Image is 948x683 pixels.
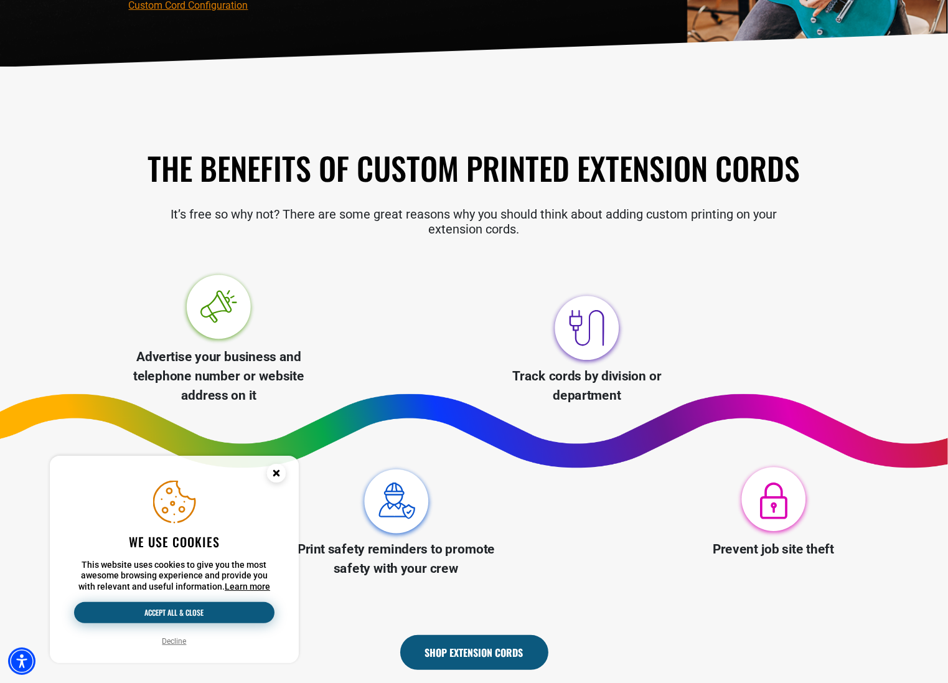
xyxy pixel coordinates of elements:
img: Print [357,463,434,540]
div: Accessibility Menu [8,648,35,675]
a: This website uses cookies to give you the most awesome browsing experience and provide you with r... [225,582,270,591]
p: Print safety reminders to promote safety with your crew [295,540,497,578]
img: Track [548,290,626,367]
button: Close this option [254,456,299,494]
p: Prevent job site theft [672,540,875,559]
h2: We use cookies [74,534,275,550]
button: Accept all & close [74,602,275,623]
img: Prevent [735,463,812,540]
p: Advertise your business and telephone number or website address on it [118,347,320,406]
button: Decline [159,635,190,648]
aside: Cookie Consent [50,456,299,664]
img: Advertise [180,270,257,347]
p: Track cords by division or department [486,367,688,405]
p: This website uses cookies to give you the most awesome browsing experience and provide you with r... [74,560,275,593]
a: Shop Extension Cords [400,635,548,670]
h2: The Benefits of Custom Printed Extension Cords [129,148,820,188]
p: It’s free so why not? There are some great reasons why you should think about adding custom print... [129,207,820,237]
